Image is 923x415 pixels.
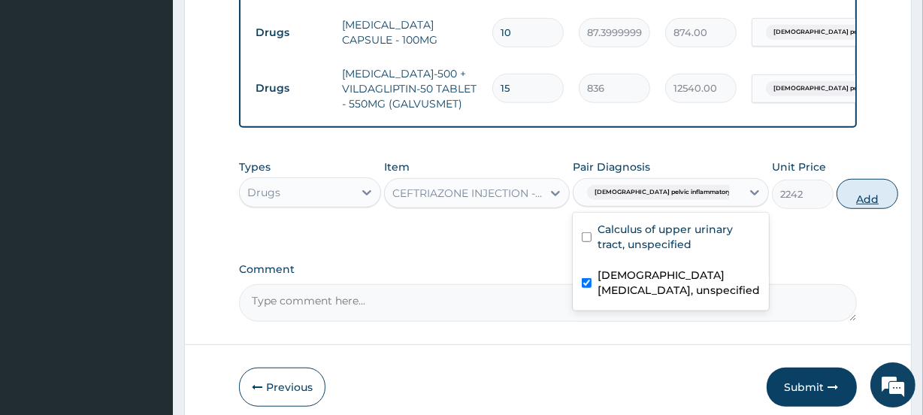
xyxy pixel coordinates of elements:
td: [MEDICAL_DATA]-500 + VILDAGLIPTIN-50 TABLET - 550MG (GALVUSMET) [334,59,485,119]
div: Minimize live chat window [247,8,283,44]
span: We're online! [87,117,207,268]
td: Drugs [248,74,334,102]
img: d_794563401_company_1708531726252_794563401 [28,75,61,113]
label: Comment [239,263,856,276]
td: [MEDICAL_DATA] CAPSULE - 100MG [334,10,485,55]
td: Drugs [248,19,334,47]
label: Calculus of upper urinary tract, unspecified [598,222,760,252]
div: Drugs [247,185,280,200]
div: CEFTRIAZONE INJECTION - 1G [392,186,543,201]
button: Previous [239,368,325,407]
label: Pair Diagnosis [573,159,650,174]
label: Item [384,159,410,174]
label: Types [239,161,271,174]
button: Submit [767,368,857,407]
label: [DEMOGRAPHIC_DATA] [MEDICAL_DATA], unspecified [598,268,760,298]
span: [DEMOGRAPHIC_DATA] pelvic inflammatory dis... [587,185,754,200]
textarea: Type your message and hit 'Enter' [8,265,286,317]
button: Add [837,179,898,209]
div: Chat with us now [78,84,253,104]
label: Unit Price [772,159,826,174]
